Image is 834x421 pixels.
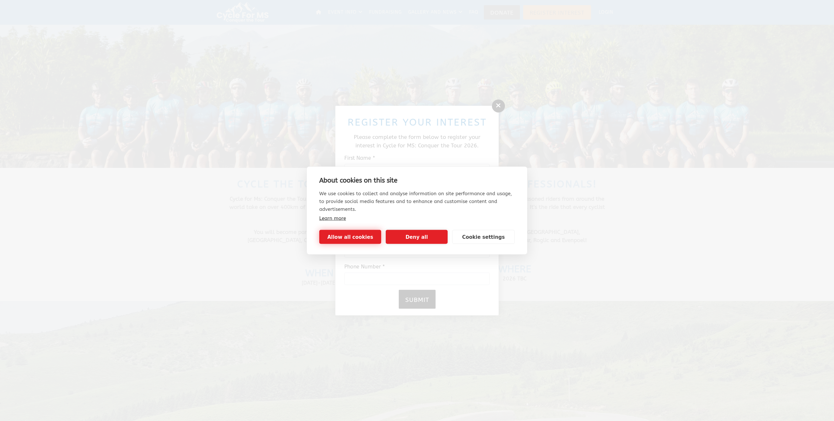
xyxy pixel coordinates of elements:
button: Cookie settings [452,230,515,244]
a: Learn more [319,215,346,221]
button: Allow all cookies [319,230,381,244]
button: Deny all [386,230,448,244]
p: We use cookies to collect and analyse information on site performance and usage, to provide socia... [319,190,515,213]
strong: About cookies on this site [319,177,397,184]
